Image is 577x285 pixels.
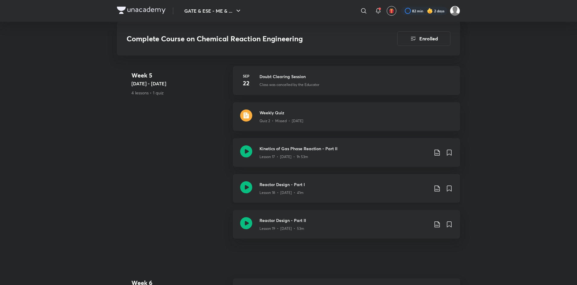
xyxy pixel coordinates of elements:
[131,80,228,87] h5: [DATE] - [DATE]
[387,6,396,16] button: avatar
[389,8,394,14] img: avatar
[259,145,429,152] h3: Kinetics of Gas Phase Reaction - Part II
[131,71,228,80] h4: Week 5
[240,109,252,122] img: quiz
[259,226,304,231] p: Lesson 19 • [DATE] • 53m
[259,73,453,80] h3: Doubt Clearing Session
[181,5,246,17] button: GATE & ESE - ME & ...
[233,138,460,174] a: Kinetics of Gas Phase Reaction - Part IILesson 17 • [DATE] • 1h 53m
[233,210,460,246] a: Reactor Design - Part IILesson 19 • [DATE] • 53m
[233,66,460,102] a: Sep22Doubt Clearing SessionClass was cancelled by the Educator
[397,31,450,46] button: Enrolled
[259,217,429,223] h3: Reactor Design - Part II
[117,7,166,14] img: Company Logo
[450,6,460,16] img: Prakhar Mishra
[233,102,460,138] a: quizWeekly QuizQuiz 2 • Missed • [DATE]
[259,82,319,87] p: Class was cancelled by the Educator
[240,79,252,88] h4: 22
[427,8,433,14] img: streak
[259,109,453,116] h3: Weekly Quiz
[127,34,363,43] h3: Complete Course on Chemical Reaction Engineering
[259,154,308,160] p: Lesson 17 • [DATE] • 1h 53m
[259,118,303,124] p: Quiz 2 • Missed • [DATE]
[131,90,228,96] p: 4 lessons • 1 quiz
[117,7,166,15] a: Company Logo
[233,174,460,210] a: Reactor Design - Part ILesson 18 • [DATE] • 41m
[259,190,304,195] p: Lesson 18 • [DATE] • 41m
[259,181,429,188] h3: Reactor Design - Part I
[240,73,252,79] h6: Sep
